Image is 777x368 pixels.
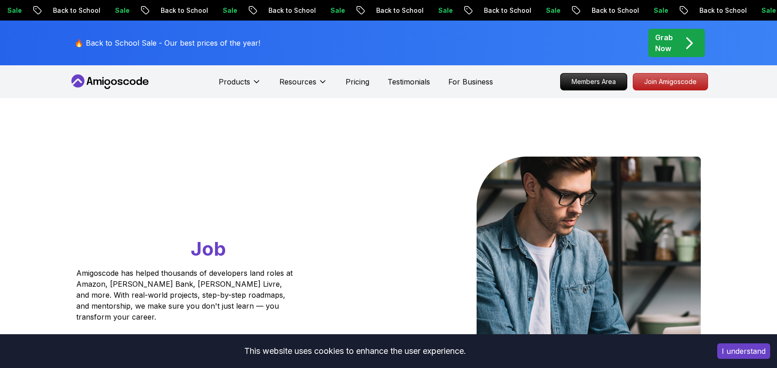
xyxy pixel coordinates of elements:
[7,341,703,361] div: This website uses cookies to enhance the user experience.
[219,76,250,87] p: Products
[679,6,708,15] p: Sale
[74,37,260,48] p: 🔥 Back to School Sale - Our best prices of the year!
[219,76,261,95] button: Products
[140,6,169,15] p: Sale
[633,73,708,90] a: Join Amigoscode
[32,6,62,15] p: Sale
[717,343,770,359] button: Accept cookies
[633,74,708,90] p: Join Amigoscode
[191,237,226,260] span: Job
[186,6,248,15] p: Back to School
[279,76,316,87] p: Resources
[560,73,627,90] a: Members Area
[401,6,463,15] p: Back to School
[388,76,430,87] a: Testimonials
[571,6,600,15] p: Sale
[356,6,385,15] p: Sale
[655,32,673,54] p: Grab Now
[617,6,679,15] p: Back to School
[448,76,493,87] a: For Business
[279,76,327,95] button: Resources
[346,76,369,87] a: Pricing
[76,157,328,262] h1: Go From Learning to Hired: Master Java, Spring Boot & Cloud Skills That Get You the
[294,6,356,15] p: Back to School
[76,268,295,322] p: Amigoscode has helped thousands of developers land roles at Amazon, [PERSON_NAME] Bank, [PERSON_N...
[78,6,140,15] p: Back to School
[463,6,493,15] p: Sale
[509,6,571,15] p: Back to School
[248,6,277,15] p: Sale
